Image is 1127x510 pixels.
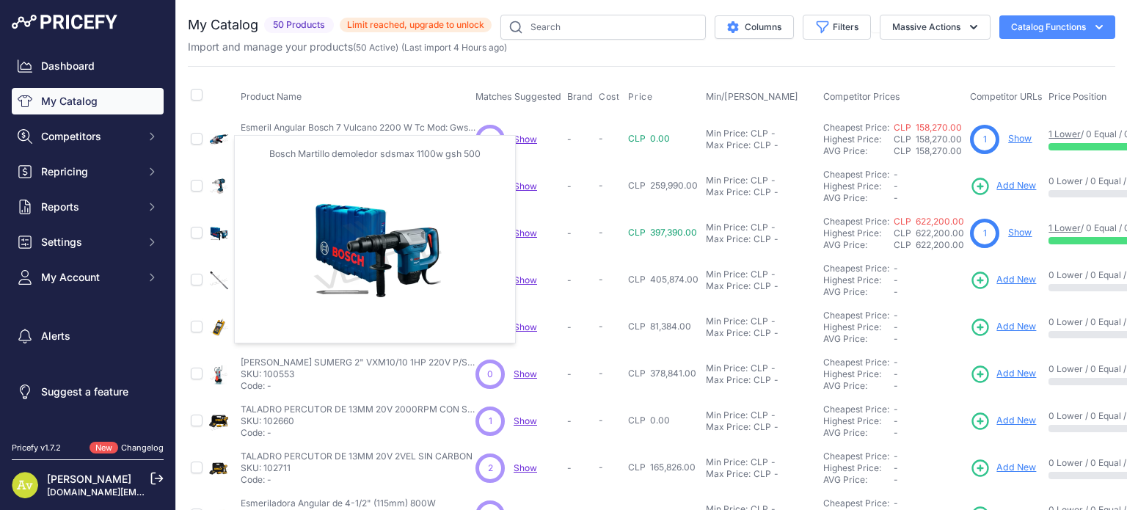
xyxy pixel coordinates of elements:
[514,134,537,145] span: Show
[628,415,670,426] span: CLP 0.00
[12,229,164,255] button: Settings
[823,274,894,286] div: Highest Price:
[41,270,137,285] span: My Account
[706,128,748,139] div: Min Price:
[894,427,898,438] span: -
[1008,227,1032,238] a: Show
[894,368,898,379] span: -
[12,323,164,349] a: Alerts
[894,474,898,485] span: -
[970,458,1036,478] a: Add New
[768,269,776,280] div: -
[768,409,776,421] div: -
[12,194,164,220] button: Reports
[356,42,395,53] a: 50 Active
[894,357,898,368] span: -
[823,216,889,227] a: Cheapest Price:
[401,42,507,53] span: (Last import 4 Hours ago)
[996,461,1036,475] span: Add New
[500,15,706,40] input: Search
[823,181,894,192] div: Highest Price:
[894,216,964,227] a: CLP 622,200.00
[121,442,164,453] a: Changelog
[706,421,751,433] div: Max Price:
[970,317,1036,338] a: Add New
[823,498,889,509] a: Cheapest Price:
[823,91,900,102] span: Competitor Prices
[241,91,302,102] span: Product Name
[47,487,274,498] a: [DOMAIN_NAME][EMAIL_ADDRESS][DOMAIN_NAME]
[241,380,475,392] p: Code: -
[599,91,619,103] span: Cost
[706,233,751,245] div: Max Price:
[751,128,768,139] div: CLP
[188,40,507,54] p: Import and manage your products
[514,462,537,473] a: Show
[514,227,537,238] a: Show
[241,462,473,474] p: SKU: 102711
[823,404,889,415] a: Cheapest Price:
[768,363,776,374] div: -
[628,91,652,103] span: Price
[599,462,603,473] span: -
[12,442,61,454] div: Pricefy v1.7.2
[754,421,771,433] div: CLP
[1048,91,1106,102] span: Price Position
[264,17,334,34] span: 50 Products
[514,415,537,426] a: Show
[353,42,398,53] span: ( )
[241,451,473,462] p: TALADRO PERCUTOR DE 13MM 20V 2VEL SIN CARBON
[47,473,131,485] a: [PERSON_NAME]
[12,15,117,29] img: Pricefy Logo
[41,235,137,249] span: Settings
[628,180,698,191] span: CLP 259,990.00
[754,139,771,151] div: CLP
[894,239,964,251] div: CLP 622,200.00
[751,363,768,374] div: CLP
[996,367,1036,381] span: Add New
[706,327,751,339] div: Max Price:
[894,451,898,462] span: -
[628,133,670,144] span: CLP 0.00
[12,123,164,150] button: Competitors
[706,91,798,102] span: Min/[PERSON_NAME]
[894,134,962,145] span: CLP 158,270.00
[514,274,537,285] a: Show
[771,327,778,339] div: -
[751,316,768,327] div: CLP
[706,222,748,233] div: Min Price:
[567,134,593,145] p: -
[514,321,537,332] span: Show
[751,269,768,280] div: CLP
[487,133,493,146] span: 4
[823,192,894,204] div: AVG Price:
[514,181,537,192] a: Show
[567,415,593,427] p: -
[90,442,118,454] span: New
[241,357,475,368] p: [PERSON_NAME] SUMERG 2" VXM10/10 1HP 220V P/SOLIDO 50MM MA-550L/50 C/5MT PEDR
[41,129,137,144] span: Competitors
[12,379,164,405] a: Suggest a feature
[706,280,751,292] div: Max Price:
[1048,222,1081,233] a: 1 Lower
[768,128,776,139] div: -
[751,222,768,233] div: CLP
[996,414,1036,428] span: Add New
[628,321,691,332] span: CLP 81,384.00
[241,134,475,145] p: SKU: 06018F10N0-000
[823,357,889,368] a: Cheapest Price:
[715,15,794,39] button: Columns
[599,415,603,426] span: -
[754,468,771,480] div: CLP
[706,316,748,327] div: Min Price:
[970,91,1043,102] span: Competitor URLs
[628,368,696,379] span: CLP 378,841.00
[628,227,697,238] span: CLP 397,390.00
[823,427,894,439] div: AVG Price:
[823,415,894,427] div: Highest Price:
[771,139,778,151] div: -
[894,145,964,157] div: CLP 158,270.00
